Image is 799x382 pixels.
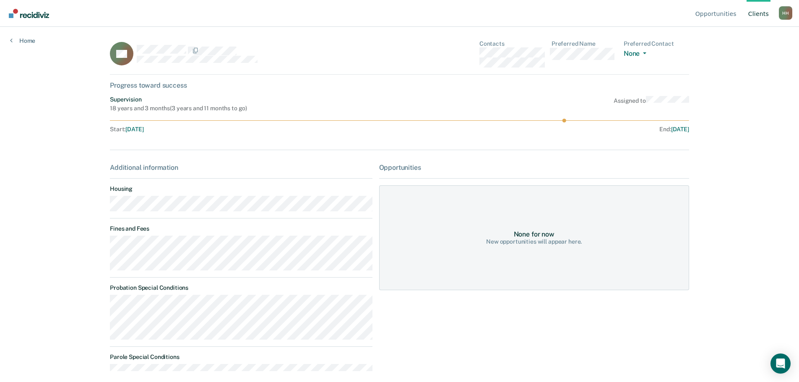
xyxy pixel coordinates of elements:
div: End : [403,126,689,133]
dt: Parole Special Conditions [110,353,372,361]
div: New opportunities will appear here. [486,238,582,245]
button: Profile dropdown button [779,6,792,20]
dt: Preferred Name [552,40,617,47]
div: Progress toward success [110,81,689,89]
dt: Fines and Fees [110,225,372,232]
dt: Preferred Contact [624,40,689,47]
div: 18 years and 3 months ( 3 years and 11 months to go ) [110,105,247,112]
span: [DATE] [125,126,143,133]
div: Start : [110,126,400,133]
div: Supervision [110,96,247,103]
span: [DATE] [671,126,689,133]
div: None for now [514,230,554,238]
div: Opportunities [379,164,689,172]
dt: Contacts [479,40,545,47]
button: None [624,49,650,59]
dt: Housing [110,185,372,192]
div: H H [779,6,792,20]
div: Additional information [110,164,372,172]
div: Open Intercom Messenger [770,353,791,374]
div: Assigned to [614,96,689,112]
dt: Probation Special Conditions [110,284,372,291]
a: Home [10,37,35,44]
img: Recidiviz [9,9,49,18]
